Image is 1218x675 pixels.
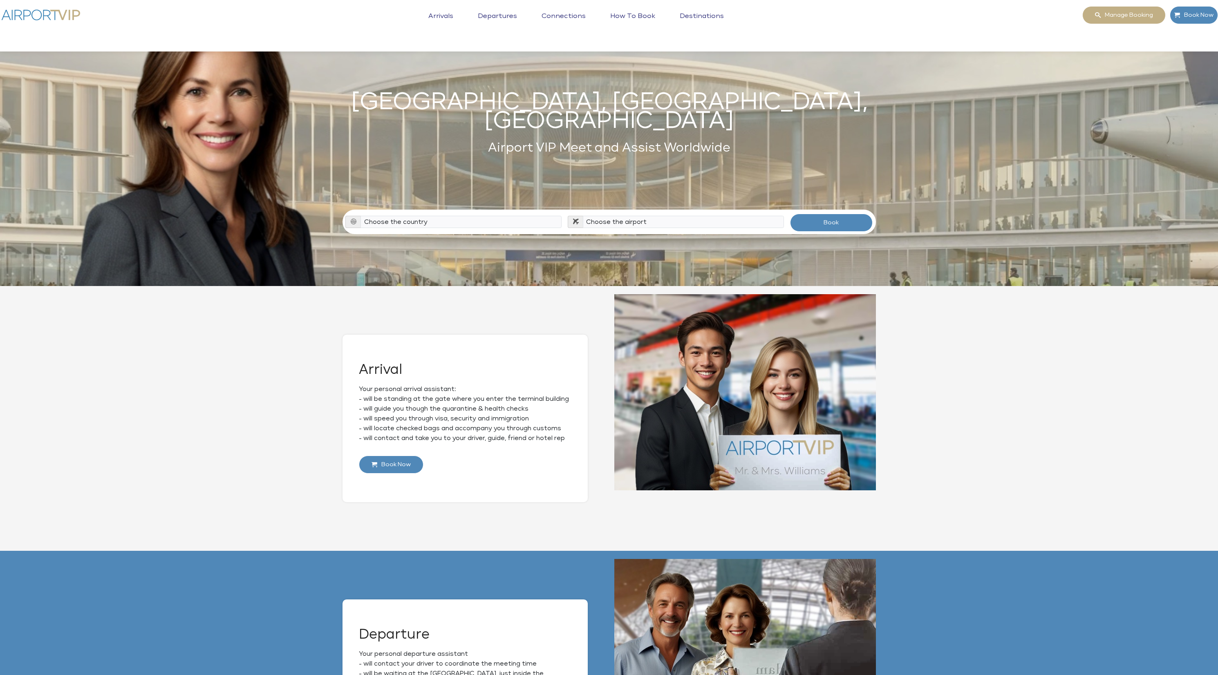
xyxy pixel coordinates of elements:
span: Manage booking [1101,7,1153,24]
h1: [GEOGRAPHIC_DATA], [GEOGRAPHIC_DATA], [GEOGRAPHIC_DATA] [343,93,876,131]
button: Book [790,214,873,232]
a: Arrivals [426,12,455,33]
a: Book Now [359,456,423,474]
h2: Departure [359,628,571,641]
a: Manage booking [1082,6,1166,24]
p: Your personal arrival assistant: - will be standing at the gate where you enter the terminal buil... [359,384,571,414]
a: Book Now [1170,6,1218,24]
a: Destinations [678,12,726,33]
p: Your personal departure assistant - will contact your driver to coordinate the meeting time [359,649,571,669]
p: - will speed you through visa, security and immigration - will locate checked bags and accompany ... [359,414,571,443]
span: Book Now [377,456,411,473]
a: Departures [476,12,519,33]
a: Connections [540,12,588,33]
a: How to book [608,12,657,33]
h2: Arrival [359,363,571,376]
h2: Airport VIP Meet and Assist Worldwide [343,139,876,157]
span: Book Now [1180,7,1214,24]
